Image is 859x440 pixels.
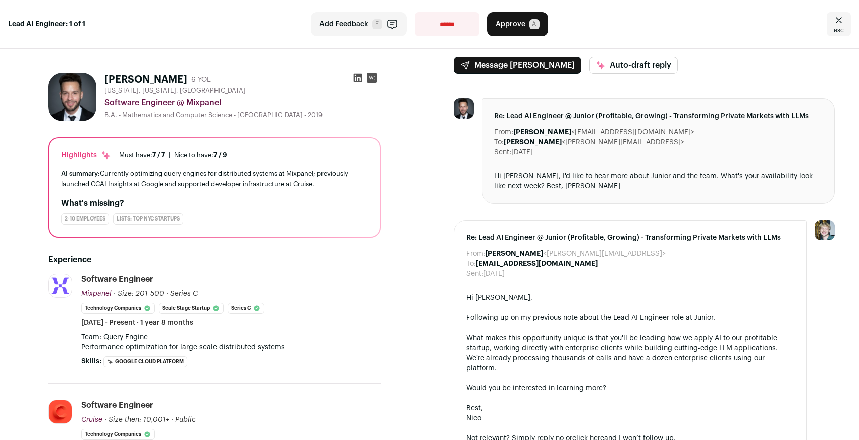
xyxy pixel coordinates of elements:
span: Add Feedback [319,19,368,29]
dt: To: [466,259,476,269]
span: Series C [170,290,198,297]
div: Software Engineer @ Mixpanel [104,97,381,109]
h2: What's missing? [61,197,368,209]
p: Performance optimization for large scale distributed systems [81,342,381,352]
dt: To: [494,137,504,147]
li: Technology Companies [81,429,155,440]
div: Lists: Top NYC Startups [113,213,183,225]
img: 2ddb4485eb45a6d78e683d23f66d3ed96adf1ef380973249cd40887bf2e291b9.jpg [49,400,72,423]
span: Public [175,416,196,423]
b: [PERSON_NAME] [485,250,543,257]
div: Best, [466,403,794,413]
button: Approve A [487,12,548,36]
div: Currently optimizing query engines for distributed systems at Mixpanel; previously launched CCAI ... [61,168,368,189]
li: Series C [228,303,264,314]
span: esc [834,26,844,34]
b: [PERSON_NAME] [504,139,562,146]
dd: <[PERSON_NAME][EMAIL_ADDRESS]> [485,249,666,259]
span: A [529,19,540,29]
span: F [372,19,382,29]
ul: | [119,151,227,159]
dt: Sent: [494,147,511,157]
span: Mixpanel [81,290,112,297]
div: Nice to have: [174,151,227,159]
div: 6 YOE [191,75,211,85]
img: f5629de43ceff29bb15de630f678fe52bdebc558a5e72a48df459bc25068b91d.png [49,274,72,297]
div: Hi [PERSON_NAME], I'd like to hear more about Junior and the team. What's your availability look ... [494,171,822,191]
li: Google Cloud Platform [103,356,187,367]
li: Scale Stage Startup [159,303,224,314]
div: What makes this opportunity unique is that you'll be leading how we apply AI to our profitable st... [466,333,794,373]
div: 2-10 employees [61,213,109,225]
span: [US_STATE], [US_STATE], [GEOGRAPHIC_DATA] [104,87,246,95]
dt: From: [494,127,513,137]
img: d6ab67af1e2e42e7f99cbe2782ac82fa3f91e5e48ef4976124893996961048e1 [454,98,474,119]
div: Hi [PERSON_NAME], [466,293,794,303]
img: d6ab67af1e2e42e7f99cbe2782ac82fa3f91e5e48ef4976124893996961048e1 [48,73,96,121]
button: Message [PERSON_NAME] [454,57,581,74]
div: Highlights [61,150,111,160]
span: · Size: 201-500 [114,290,164,297]
span: 7 / 9 [213,152,227,158]
p: Team: Query Engine [81,332,381,342]
span: Skills: [81,356,101,366]
div: Would you be interested in learning more? [466,383,794,393]
strong: Lead AI Engineer: 1 of 1 [8,19,85,29]
dd: <[PERSON_NAME][EMAIL_ADDRESS]> [504,137,684,147]
span: · [166,289,168,299]
button: Auto-draft reply [589,57,678,74]
span: 7 / 7 [152,152,165,158]
button: Add Feedback F [311,12,407,36]
span: Cruise [81,416,102,423]
span: Re: Lead AI Engineer @ Junior (Profitable, Growing) - Transforming Private Markets with LLMs [466,233,794,243]
dd: <[EMAIL_ADDRESS][DOMAIN_NAME]> [513,127,694,137]
b: [EMAIL_ADDRESS][DOMAIN_NAME] [476,260,598,267]
h1: [PERSON_NAME] [104,73,187,87]
li: Technology Companies [81,303,155,314]
h2: Experience [48,254,381,266]
span: · Size then: 10,001+ [104,416,169,423]
b: [PERSON_NAME] [513,129,571,136]
div: B.A. - Mathematics and Computer Science - [GEOGRAPHIC_DATA] - 2019 [104,111,381,119]
dt: Sent: [466,269,483,279]
div: Nico [466,413,794,423]
div: Software Engineer [81,274,153,285]
img: 6494470-medium_jpg [815,220,835,240]
span: · [171,415,173,425]
span: Re: Lead AI Engineer @ Junior (Profitable, Growing) - Transforming Private Markets with LLMs [494,111,822,121]
span: AI summary: [61,170,100,177]
a: Close [827,12,851,36]
dd: [DATE] [483,269,505,279]
div: Software Engineer [81,400,153,411]
dd: [DATE] [511,147,533,157]
div: Following up on my previous note about the Lead AI Engineer role at Junior. [466,313,794,323]
span: Approve [496,19,525,29]
span: [DATE] - Present · 1 year 8 months [81,318,193,328]
div: Must have: [119,151,165,159]
dt: From: [466,249,485,259]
